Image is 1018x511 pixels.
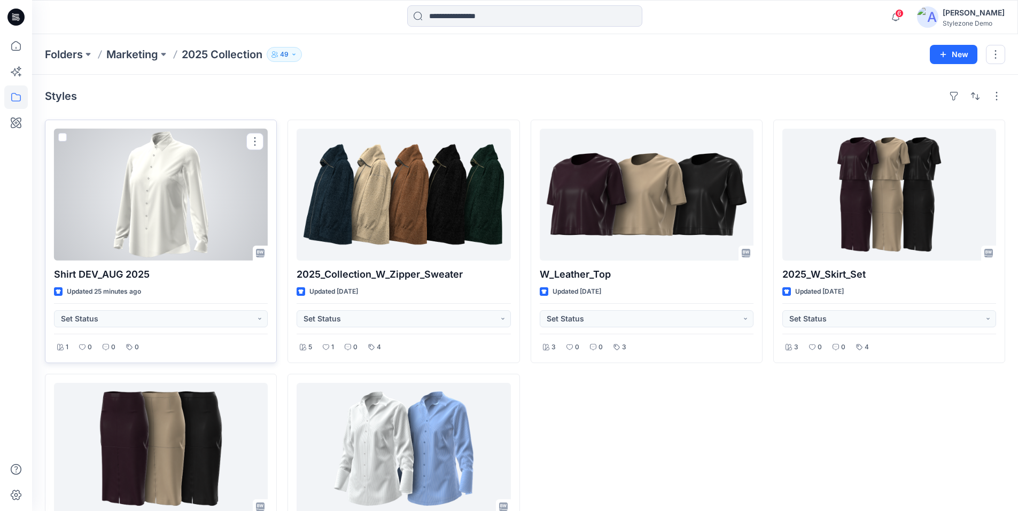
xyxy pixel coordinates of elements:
[540,267,753,282] p: W_Leather_Top
[540,129,753,261] a: W_Leather_Top
[135,342,139,353] p: 0
[930,45,977,64] button: New
[782,129,996,261] a: 2025_W_Skirt_Set
[331,342,334,353] p: 1
[297,129,510,261] a: 2025_Collection_W_Zipper_Sweater
[67,286,141,297] p: Updated 25 minutes ago
[841,342,845,353] p: 0
[45,47,83,62] a: Folders
[377,342,381,353] p: 4
[106,47,158,62] a: Marketing
[818,342,822,353] p: 0
[88,342,92,353] p: 0
[309,286,358,297] p: Updated [DATE]
[182,47,262,62] p: 2025 Collection
[865,342,869,353] p: 4
[553,286,601,297] p: Updated [DATE]
[111,342,115,353] p: 0
[54,267,268,282] p: Shirt DEV_AUG 2025
[794,342,798,353] p: 3
[622,342,626,353] p: 3
[943,6,1005,19] div: [PERSON_NAME]
[280,49,289,60] p: 49
[795,286,844,297] p: Updated [DATE]
[599,342,603,353] p: 0
[66,342,68,353] p: 1
[45,90,77,103] h4: Styles
[54,129,268,261] a: Shirt DEV_AUG 2025
[308,342,312,353] p: 5
[297,267,510,282] p: 2025_Collection_W_Zipper_Sweater
[575,342,579,353] p: 0
[551,342,556,353] p: 3
[917,6,938,28] img: avatar
[267,47,302,62] button: 49
[895,9,904,18] span: 6
[353,342,358,353] p: 0
[943,19,1005,27] div: Stylezone Demo
[782,267,996,282] p: 2025_W_Skirt_Set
